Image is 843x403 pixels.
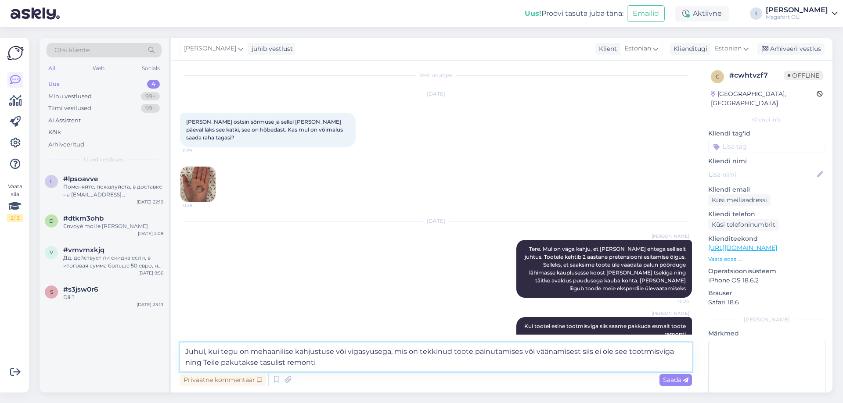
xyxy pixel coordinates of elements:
[147,80,160,89] div: 4
[784,71,823,80] span: Offline
[48,128,61,137] div: Kõik
[180,374,266,386] div: Privaatne kommentaar
[48,140,84,149] div: Arhiveeritud
[708,329,825,338] p: Märkmed
[63,254,163,270] div: Дд, действует ли скидка если, в итоговая сумма больше 50 евро, но есть товары, которые стоят мень...
[180,342,692,371] textarea: Juhul, kui tegu on mehaanilise kahjustuse või vigasyusega, mis on tekkinud toote painutamises või...
[525,246,687,292] span: Tere. Mul on väga kahju, et [PERSON_NAME] ehtega selliselt juhtus. Tootele kehtib 2 aastane prete...
[63,246,104,254] span: #vmvmxkjq
[729,70,784,81] div: # cwhtvzf7
[180,90,692,98] div: [DATE]
[627,5,665,22] button: Emailid
[708,157,825,166] p: Kliendi nimi
[656,298,689,305] span: 10:24
[183,202,216,209] span: 0:29
[7,182,23,222] div: Vaata siia
[652,233,689,239] span: [PERSON_NAME]
[766,7,838,21] a: [PERSON_NAME]Megafort OÜ
[63,293,163,301] div: Diil?
[63,183,163,199] div: Поменяйте, пожалуйста, в доставке на [EMAIL_ADDRESS][DOMAIN_NAME]. Номер 5028059. [GEOGRAPHIC_DATA]
[525,9,541,18] b: Uus!
[48,116,81,125] div: AI Assistent
[675,6,729,21] div: Aktiivne
[711,89,817,108] div: [GEOGRAPHIC_DATA], [GEOGRAPHIC_DATA]
[248,44,293,53] div: juhib vestlust
[663,376,688,384] span: Saada
[708,316,825,324] div: [PERSON_NAME]
[48,92,92,101] div: Minu vestlused
[708,234,825,243] p: Klienditeekond
[716,73,720,80] span: c
[708,129,825,138] p: Kliendi tag'id
[708,276,825,285] p: iPhone OS 18.6.2
[766,14,828,21] div: Megafort OÜ
[708,267,825,276] p: Operatsioonisüsteem
[63,285,98,293] span: #s3jsw0r6
[54,46,90,55] span: Otsi kliente
[141,104,160,113] div: 99+
[180,217,692,225] div: [DATE]
[757,43,825,55] div: Arhiveeri vestlus
[47,63,57,74] div: All
[48,80,60,89] div: Uus
[137,199,163,205] div: [DATE] 22:19
[184,44,236,53] span: [PERSON_NAME]
[63,214,104,222] span: #dtkm3ohb
[50,289,53,295] span: s
[708,244,777,252] a: [URL][DOMAIN_NAME]
[50,178,53,185] span: l
[709,170,815,179] input: Lisa nimi
[708,255,825,263] p: Vaata edasi ...
[63,222,163,230] div: Envoyé moi le [PERSON_NAME]
[180,71,692,79] div: Vestlus algas
[183,147,216,154] span: 0:29
[595,44,617,53] div: Klient
[91,63,106,74] div: Web
[750,7,762,20] div: I
[7,214,23,222] div: 2 / 3
[525,8,623,19] div: Proovi tasuta juba täna:
[708,219,779,231] div: Küsi telefoninumbrit
[670,44,707,53] div: Klienditugi
[766,7,828,14] div: [PERSON_NAME]
[708,116,825,124] div: Kliendi info
[84,156,125,164] span: Uued vestlused
[624,44,651,53] span: Estonian
[708,298,825,307] p: Safari 18.6
[652,310,689,317] span: [PERSON_NAME]
[708,185,825,194] p: Kliendi email
[708,194,771,206] div: Küsi meiliaadressi
[138,270,163,276] div: [DATE] 9:56
[140,63,162,74] div: Socials
[7,45,24,61] img: Askly Logo
[48,104,91,113] div: Tiimi vestlused
[137,301,163,308] div: [DATE] 23:13
[50,249,53,256] span: v
[49,218,54,224] span: d
[186,118,344,141] span: [PERSON_NAME] ostsin sõrmuse ja sellel [PERSON_NAME] päeval läks see katki, see on hõbedast. Kas ...
[138,230,163,237] div: [DATE] 2:08
[141,92,160,101] div: 99+
[708,140,825,153] input: Lisa tag
[180,167,216,202] img: Attachment
[708,289,825,298] p: Brauser
[715,44,742,53] span: Estonian
[524,323,687,337] span: Kui tootel esine tootmisviga siis saame pakkuda esmalt toote remonti
[708,210,825,219] p: Kliendi telefon
[63,175,98,183] span: #lpsoavve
